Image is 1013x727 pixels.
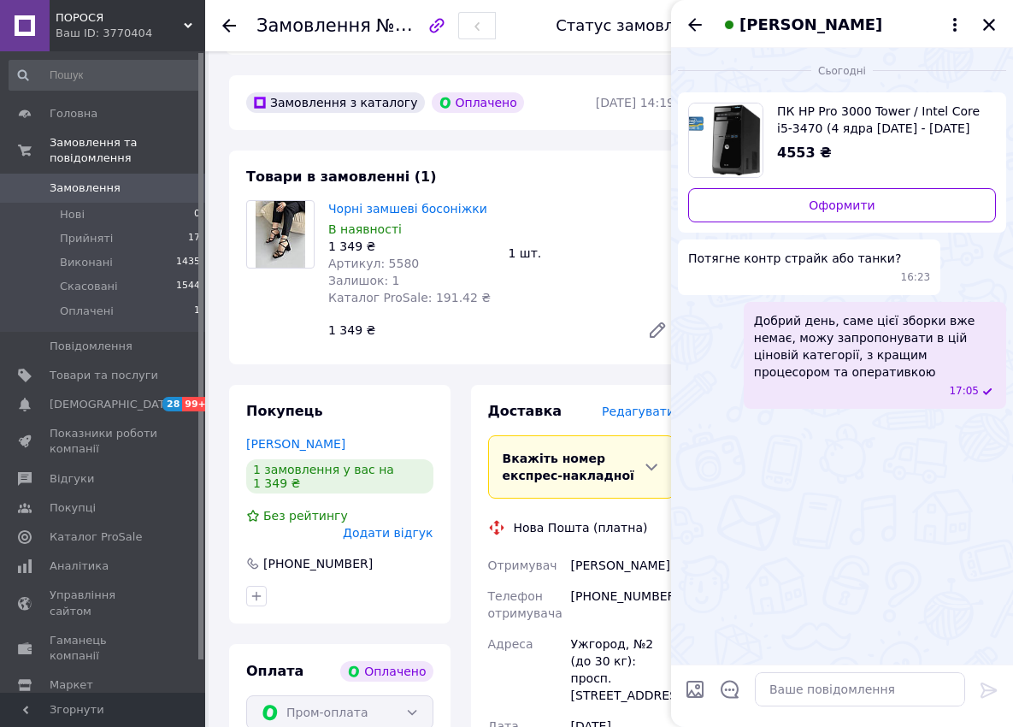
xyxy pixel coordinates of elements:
[50,529,142,545] span: Каталог ProSale
[194,207,200,222] span: 0
[246,403,323,419] span: Покупець
[376,15,498,36] span: №361618759
[689,103,763,177] img: 6575062691_w640_h640_pk-hp-pro.jpg
[263,509,348,523] span: Без рейтингу
[50,471,94,487] span: Відгуки
[596,96,674,109] time: [DATE] 14:19
[503,452,634,482] span: Вкажіть номер експрес-накладної
[719,14,965,36] button: [PERSON_NAME]
[50,426,158,457] span: Показники роботи компанії
[246,663,303,679] span: Оплата
[328,274,400,287] span: Залишок: 1
[777,145,832,161] span: 4553 ₴
[262,555,374,572] div: [PHONE_NUMBER]
[176,279,200,294] span: 1544
[901,270,931,285] span: 16:23 12.09.2025
[188,231,200,246] span: 17
[328,257,419,270] span: Артикул: 5580
[176,255,200,270] span: 1435
[719,678,741,700] button: Відкрити шаблони відповідей
[488,637,533,651] span: Адреса
[182,397,210,411] span: 99+
[256,15,371,36] span: Замовлення
[688,250,901,267] span: Потягне контр страйк або танки?
[222,17,236,34] div: Повернутися назад
[640,313,674,347] a: Редагувати
[739,14,882,36] span: [PERSON_NAME]
[488,403,562,419] span: Доставка
[688,103,996,178] a: Переглянути товар
[194,304,200,319] span: 1
[568,581,678,629] div: [PHONE_NUMBER]
[949,384,979,399] span: 17:05 12.09.2025
[246,92,425,113] div: Замовлення з каталогу
[321,318,633,342] div: 1 349 ₴
[50,135,205,166] span: Замовлення та повідомлення
[50,339,133,354] span: Повідомлення
[50,397,176,412] span: [DEMOGRAPHIC_DATA]
[488,559,557,572] span: Отримувач
[60,231,113,246] span: Прийняті
[811,64,873,79] span: Сьогодні
[568,629,678,711] div: Ужгород, №2 (до 30 кг): просп. [STREET_ADDRESS]
[979,15,999,35] button: Закрити
[50,677,93,693] span: Маркет
[328,222,402,236] span: В наявності
[50,588,158,618] span: Управління сайтом
[256,201,306,268] img: Чорні замшеві босоніжки
[678,62,1006,79] div: 12.09.2025
[60,207,85,222] span: Нові
[328,238,495,255] div: 1 349 ₴
[162,397,182,411] span: 28
[509,519,652,536] div: Нова Пошта (платна)
[602,405,674,418] span: Редагувати
[246,168,437,185] span: Товари в замовленні (1)
[50,106,97,121] span: Головна
[60,279,118,294] span: Скасовані
[328,291,491,304] span: Каталог ProSale: 191.42 ₴
[568,550,678,581] div: [PERSON_NAME]
[328,202,487,216] a: Чорні замшеві босоніжки
[688,188,996,222] a: Оформити
[754,312,996,381] span: Добрий день, саме цієї зборки вже немає, можу запропонувати в цій ціновій категорії, з кращим про...
[50,368,158,383] span: Товари та послуги
[502,241,682,265] div: 1 шт.
[685,15,705,35] button: Назад
[777,103,982,137] span: ПК HP Pro 3000 Tower / Intel Core i5-3470 (4 ядра [DATE] - [DATE] GHz) / 8 GB DDR3 / 128 GB SSD +...
[343,526,433,540] span: Додати відгук
[246,437,345,451] a: [PERSON_NAME]
[50,180,121,196] span: Замовлення
[56,10,184,26] span: ПОРОСЯ
[556,17,713,34] div: Статус замовлення
[60,255,113,270] span: Виконані
[340,661,433,682] div: Оплачено
[432,92,524,113] div: Оплачено
[488,589,562,620] span: Телефон отримувача
[50,500,96,516] span: Покупці
[246,459,433,494] div: 1 замовлення у вас на 1 349 ₴
[60,304,114,319] span: Оплачені
[56,26,205,41] div: Ваш ID: 3770404
[50,559,109,574] span: Аналітика
[9,60,202,91] input: Пошук
[50,633,158,664] span: Гаманець компанії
